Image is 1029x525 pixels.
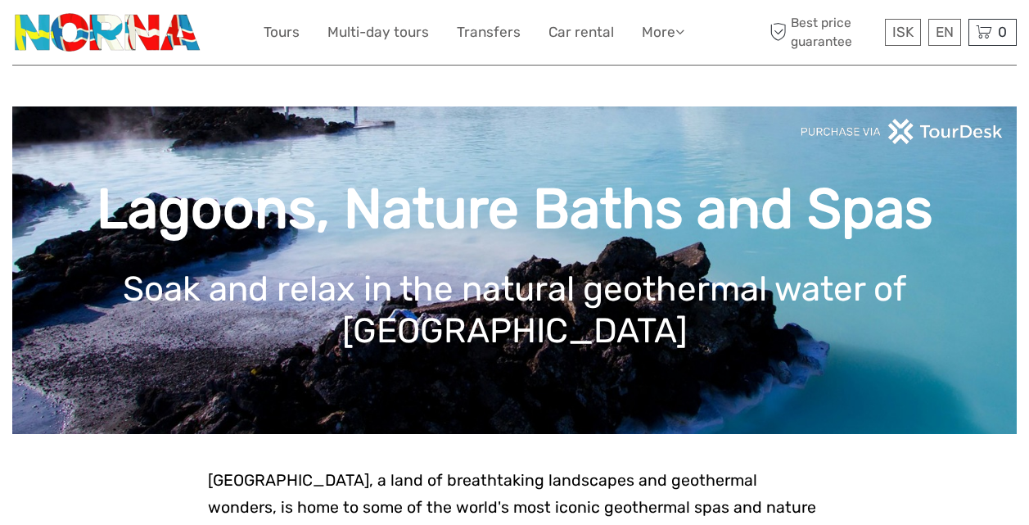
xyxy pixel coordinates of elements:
[548,20,614,44] a: Car rental
[642,20,684,44] a: More
[12,12,205,52] img: 3202-b9b3bc54-fa5a-4c2d-a914-9444aec66679_logo_small.png
[327,20,429,44] a: Multi-day tours
[37,176,992,242] h1: Lagoons, Nature Baths and Spas
[37,269,992,351] h1: Soak and relax in the natural geothermal water of [GEOGRAPHIC_DATA]
[928,19,961,46] div: EN
[892,24,914,40] span: ISK
[765,14,881,50] span: Best price guarantee
[457,20,521,44] a: Transfers
[264,20,300,44] a: Tours
[995,24,1009,40] span: 0
[800,119,1004,144] img: PurchaseViaTourDeskwhite.png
